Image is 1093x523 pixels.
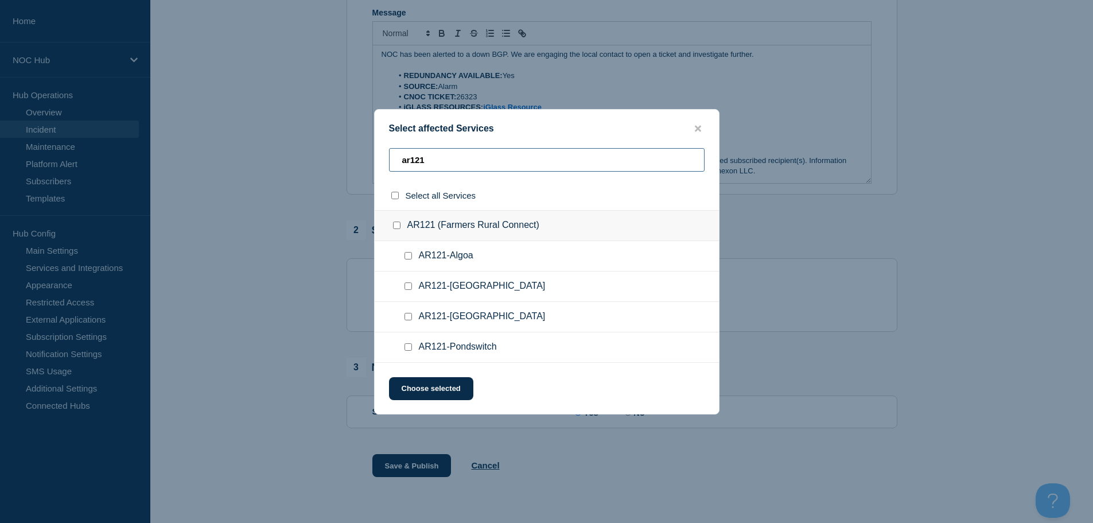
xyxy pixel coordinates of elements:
[389,148,705,172] input: Search
[404,252,412,259] input: AR121-Algoa checkbox
[375,210,719,241] div: AR121 (Farmers Rural Connect)
[406,191,476,200] span: Select all Services
[389,377,473,400] button: Choose selected
[419,311,546,323] span: AR121-[GEOGRAPHIC_DATA]
[404,313,412,320] input: AR121-Newport checkbox
[391,192,399,199] input: select all checkbox
[375,123,719,134] div: Select affected Services
[419,250,473,262] span: AR121-Algoa
[393,222,400,229] input: AR121 (Farmers Rural Connect) checkbox
[419,342,497,353] span: AR121-Pondswitch
[691,123,705,134] button: close button
[404,343,412,351] input: AR121-Pondswitch checkbox
[404,282,412,290] input: AR121-Coffeeville checkbox
[419,281,546,292] span: AR121-[GEOGRAPHIC_DATA]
